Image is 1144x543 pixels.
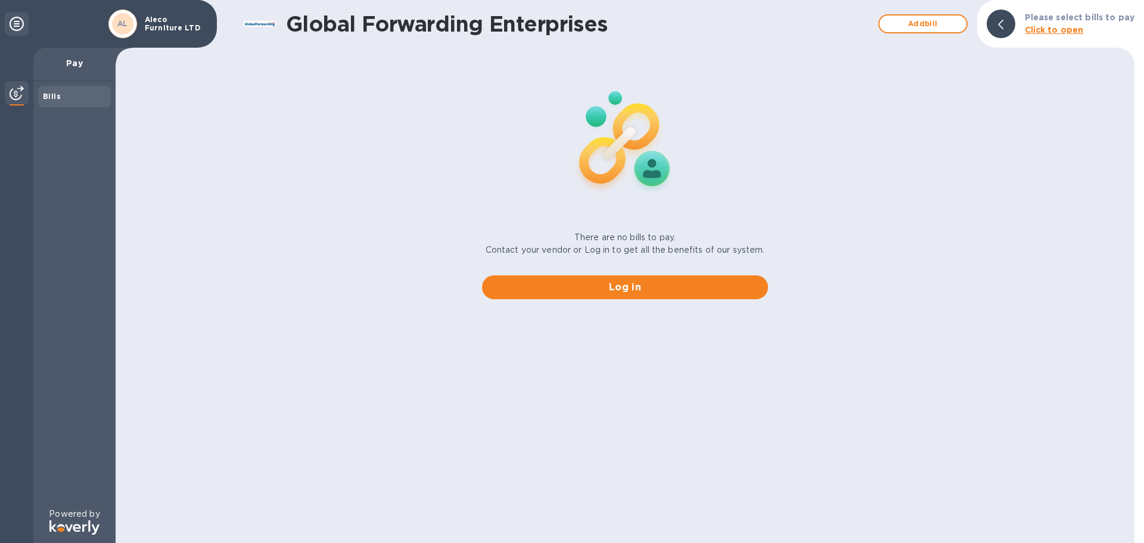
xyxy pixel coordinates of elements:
b: Please select bills to pay [1025,13,1134,22]
b: Bills [43,92,61,101]
p: Pay [43,57,106,69]
span: Log in [492,280,758,294]
p: Aleco Furniture LTD [145,15,204,32]
p: Powered by [49,508,100,520]
h1: Global Forwarding Enterprises [286,11,872,36]
b: Click to open [1025,25,1084,35]
p: There are no bills to pay. Contact your vendor or Log in to get all the benefits of our system. [486,231,765,256]
img: Logo [49,520,100,535]
span: Add bill [889,17,957,31]
button: Log in [482,275,768,299]
button: Addbill [878,14,968,33]
b: AL [117,19,128,28]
